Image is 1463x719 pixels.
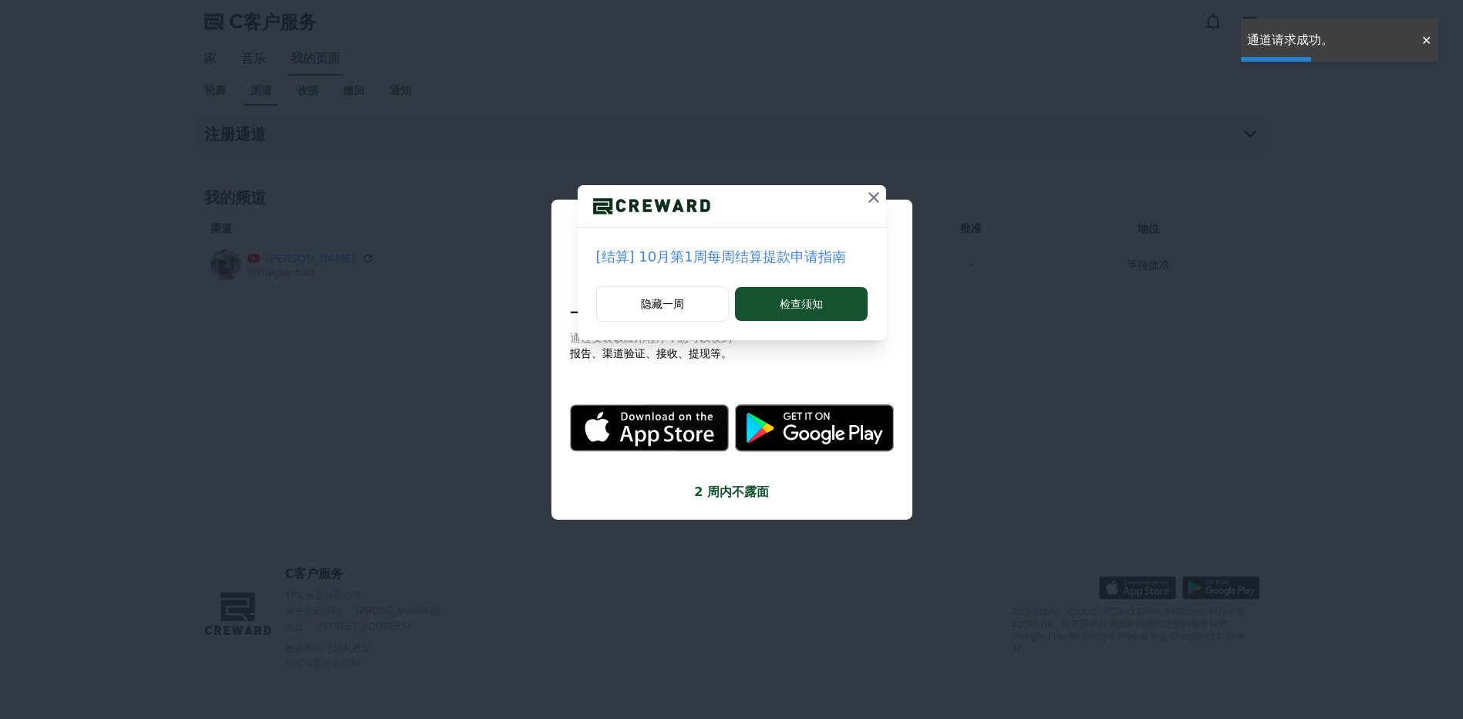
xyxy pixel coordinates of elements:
font: 隐藏一周 [641,296,684,312]
button: 检查须知 [735,287,867,321]
img: 商标 [578,194,726,218]
button: 隐藏一周 [596,286,730,322]
font: 检查须知 [780,296,823,312]
a: [结算] 10月第1周每周结算提款申请指南 [596,246,868,268]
